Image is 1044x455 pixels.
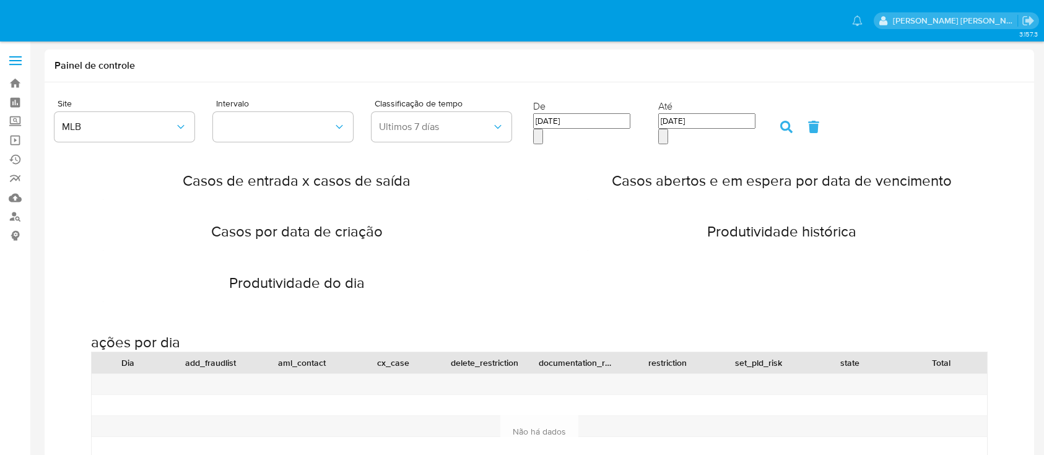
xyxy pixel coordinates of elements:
p: alessandra.barbosa@mercadopago.com [893,15,1018,27]
div: set_pld_risk [721,357,796,369]
h2: Produtividade histórica [588,222,975,241]
div: restriction [630,357,705,369]
a: Notificações [852,15,863,26]
div: delete_restriction [448,357,522,369]
span: MLB [62,121,175,133]
div: cx_case [356,357,430,369]
span: Classificação de tempo [375,99,533,108]
h2: Produtividade do dia [103,274,490,292]
label: De [533,99,546,113]
div: Dia [100,357,156,369]
span: Ultimos 7 días [379,121,492,133]
a: Sair [1022,14,1035,27]
h2: Casos por data de criação [103,222,490,241]
button: MLB [54,112,194,142]
label: Até [658,99,672,113]
h2: Casos de entrada x casos de saída [103,171,490,190]
h2: Casos abertos e em espera por data de vencimento [588,171,975,190]
div: documentation_requested [539,357,613,369]
span: Intervalo [216,99,375,108]
div: state [813,357,887,369]
div: Total [905,357,979,369]
div: aml_contact [264,357,339,369]
button: Ultimos 7 días [372,112,511,142]
div: add_fraudlist [173,357,248,369]
span: Site [58,99,216,108]
h2: ações por dia [91,333,988,352]
h1: Painel de controle [54,59,1024,72]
